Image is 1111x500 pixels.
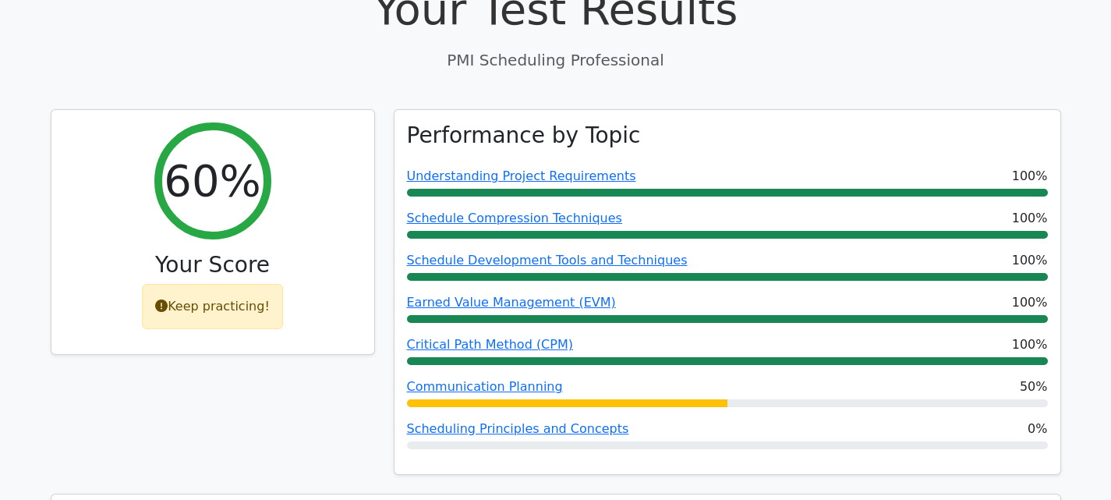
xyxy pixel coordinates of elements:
[1012,209,1048,228] span: 100%
[51,48,1061,72] p: PMI Scheduling Professional
[407,122,641,149] h3: Performance by Topic
[1012,251,1048,270] span: 100%
[1028,420,1047,438] span: 0%
[1020,378,1048,396] span: 50%
[407,168,636,183] a: Understanding Project Requirements
[407,421,629,436] a: Scheduling Principles and Concepts
[407,379,563,394] a: Communication Planning
[164,154,260,207] h2: 60%
[1012,335,1048,354] span: 100%
[407,337,573,352] a: Critical Path Method (CPM)
[1012,167,1048,186] span: 100%
[1012,293,1048,312] span: 100%
[407,211,622,225] a: Schedule Compression Techniques
[407,295,616,310] a: Earned Value Management (EVM)
[64,252,362,278] h3: Your Score
[142,284,283,329] div: Keep practicing!
[407,253,688,268] a: Schedule Development Tools and Techniques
